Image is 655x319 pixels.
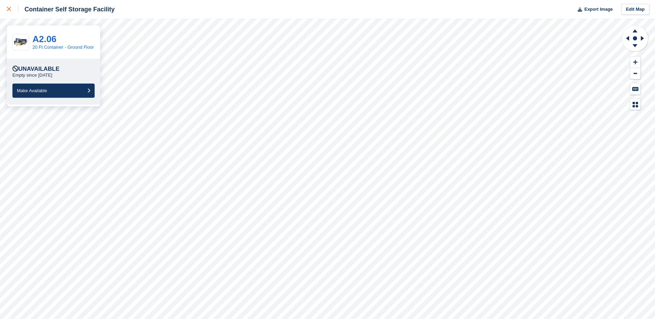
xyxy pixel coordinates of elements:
[630,99,640,110] button: Map Legend
[630,83,640,95] button: Keyboard Shortcuts
[630,68,640,79] button: Zoom Out
[32,34,56,44] a: A2.06
[12,72,52,78] p: Empty since [DATE]
[17,88,47,93] span: Make Available
[13,36,29,48] img: 20-ft-container%20(1).jpg
[630,57,640,68] button: Zoom In
[584,6,613,13] span: Export Image
[12,84,95,98] button: Make Available
[18,5,115,13] div: Container Self Storage Facility
[12,66,59,72] div: Unavailable
[574,4,613,15] button: Export Image
[32,45,94,50] a: 20 Ft Container - Ground Floor
[621,4,649,15] a: Edit Map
